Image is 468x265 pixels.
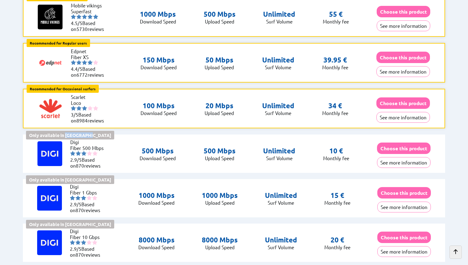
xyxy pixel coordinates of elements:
img: Logo of Digi [37,230,62,255]
p: Upload Speed [205,110,234,116]
a: See more information [376,114,430,120]
p: 1000 Mbps [140,10,176,19]
p: 100 Mbps [141,101,177,110]
p: Surf Volume [262,110,294,116]
img: starnr2 [76,14,81,19]
span: 8984 [76,118,88,123]
img: starnr2 [76,106,81,111]
p: Download Speed [140,19,176,24]
img: starnr4 [87,240,92,245]
a: Choose this product [377,190,431,196]
p: Upload Speed [202,244,238,250]
p: 39.95 € [323,56,347,64]
img: starnr4 [88,106,93,111]
img: starnr2 [76,60,81,65]
img: starnr3 [81,240,86,245]
a: See more information [377,160,431,165]
b: Recommended for Occasional surfers [30,86,96,91]
p: Surf Volume [265,200,297,206]
p: 50 Mbps [205,56,234,64]
img: Logo of Digi [37,141,62,166]
p: 10 € [329,147,343,155]
button: Choose this product [377,143,431,154]
img: starnr3 [82,106,87,111]
img: starnr1 [70,151,75,156]
p: Surf Volume [263,19,295,24]
button: Choose this product [377,6,430,17]
li: Based on reviews [70,201,107,213]
button: See more information [377,202,431,212]
img: starnr5 [93,14,98,19]
li: Fiber XS [71,54,108,60]
span: 4.5/5 [71,20,82,26]
p: Monthly fee [323,155,349,161]
a: See more information [376,69,430,75]
a: Choose this product [377,234,431,240]
li: Based on reviews [71,20,108,32]
b: Only available in [GEOGRAPHIC_DATA] [29,177,111,182]
a: Choose this product [376,100,430,106]
li: Based on reviews [70,157,107,169]
img: starnr3 [82,60,87,65]
img: starnr1 [71,14,76,19]
p: Upload Speed [202,200,238,206]
li: Fiber 10 Gbps [70,234,107,240]
p: Surf Volume [262,64,294,70]
p: Unlimited [263,10,295,19]
p: Monthly fee [322,110,348,116]
a: Choose this product [376,54,430,60]
p: 150 Mbps [141,56,177,64]
li: Based on reviews [71,66,108,78]
p: Monthly fee [324,200,350,206]
p: Download Speed [140,155,176,161]
p: Surf Volume [265,244,297,250]
p: Unlimited [263,147,295,155]
p: 500 Mbps [140,147,176,155]
b: Only available in [GEOGRAPHIC_DATA] [29,221,111,227]
p: Monthly fee [324,244,350,250]
li: Fiber 1 Gbps [70,190,107,195]
p: Download Speed [141,110,177,116]
span: 2.9/5 [70,246,81,252]
p: Surf Volume [263,155,295,161]
span: 2.9/5 [70,157,82,163]
img: starnr1 [71,60,76,65]
li: Mobile vikings [71,2,108,8]
img: starnr3 [81,151,86,156]
img: starnr5 [93,151,97,156]
img: starnr2 [76,240,80,245]
p: Upload Speed [204,19,236,24]
img: starnr1 [70,240,75,245]
p: 8000 Mbps [138,236,175,244]
img: starnr4 [87,151,92,156]
img: starnr2 [76,151,81,156]
img: starnr1 [70,195,75,200]
p: 1000 Mbps [138,191,175,200]
p: 34 € [328,101,342,110]
li: Scarlet [71,94,108,100]
p: Unlimited [265,236,297,244]
span: 870 [76,207,84,213]
li: Digi [70,228,107,234]
img: Logo of Scarlet [38,96,63,121]
img: starnr4 [88,60,93,65]
span: 870 [76,252,84,258]
img: starnr5 [93,106,98,111]
p: 20 Mbps [205,101,234,110]
p: Download Speed [138,244,175,250]
a: See more information [377,204,431,210]
span: 3/5 [71,112,78,118]
img: starnr4 [87,195,92,200]
a: See more information [377,23,430,29]
p: 500 Mbps [204,147,236,155]
img: starnr5 [92,240,97,245]
p: Unlimited [265,191,297,200]
img: starnr2 [76,195,80,200]
p: Download Speed [138,200,175,206]
li: Digi [70,139,107,145]
a: Choose this product [377,145,431,151]
button: Choose this product [376,97,430,109]
li: Based on reviews [70,246,107,258]
button: See more information [377,157,431,168]
img: Logo of Digi [37,186,62,211]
